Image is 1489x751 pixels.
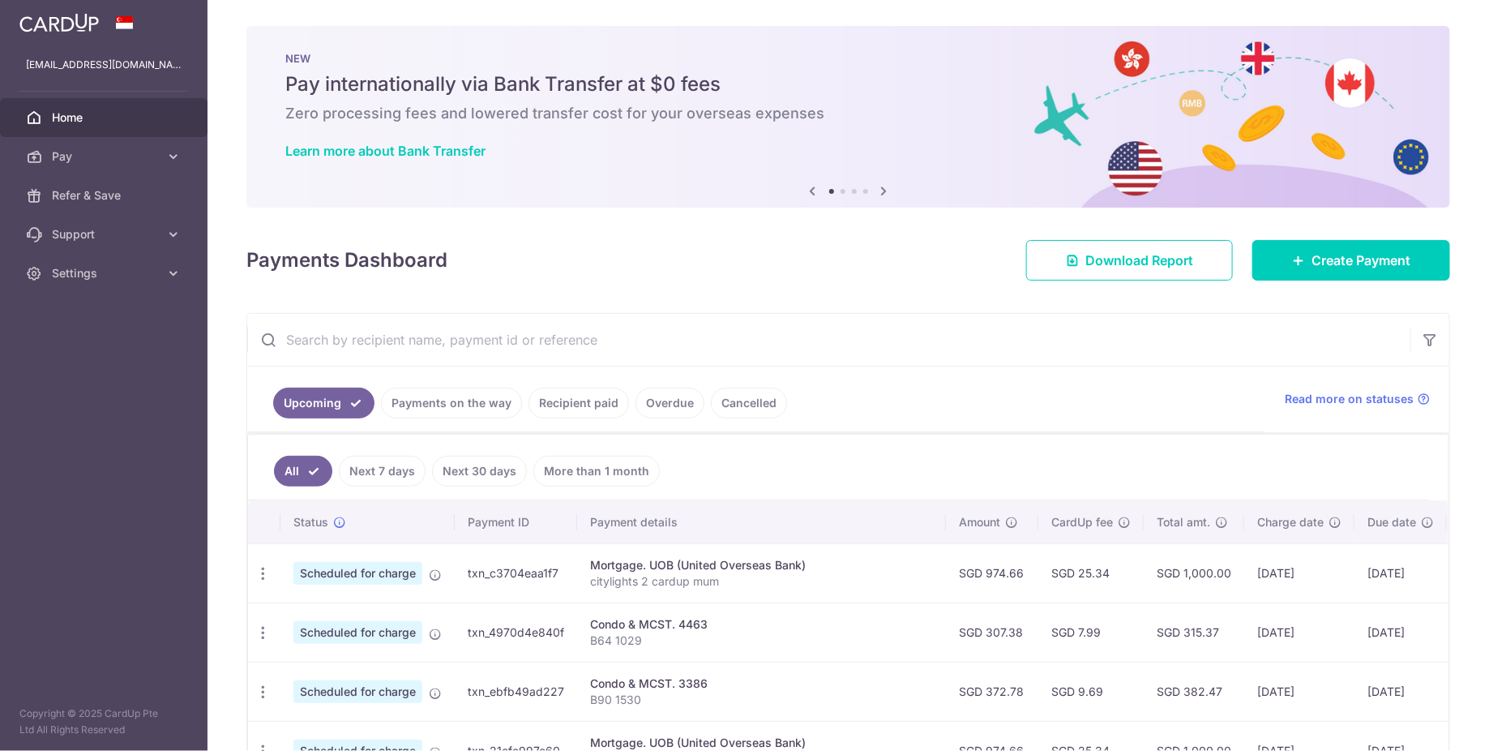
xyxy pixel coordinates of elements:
span: Support [52,226,159,242]
span: Amount [959,514,1000,530]
span: Pay [52,148,159,165]
span: CardUp fee [1051,514,1113,530]
p: B64 1029 [590,633,933,649]
th: Payment ID [455,501,577,543]
span: Download Report [1085,251,1193,270]
td: SGD 382.47 [1144,662,1244,721]
span: Total amt. [1157,514,1210,530]
td: txn_4970d4e840f [455,603,577,662]
img: CardUp [19,13,99,32]
p: citylights 2 cardup mum [590,573,933,590]
td: SGD 315.37 [1144,603,1244,662]
div: Mortgage. UOB (United Overseas Bank) [590,557,933,573]
td: [DATE] [1354,662,1447,721]
td: SGD 7.99 [1038,603,1144,662]
td: [DATE] [1244,662,1354,721]
div: Mortgage. UOB (United Overseas Bank) [590,735,933,751]
a: Next 30 days [432,456,527,487]
p: NEW [285,52,1411,65]
span: Scheduled for charge [293,680,422,703]
h4: Payments Dashboard [246,246,447,275]
a: More than 1 month [533,456,660,487]
p: [EMAIL_ADDRESS][DOMAIN_NAME] [26,57,182,73]
td: txn_c3704eaa1f7 [455,543,577,603]
a: Next 7 days [339,456,426,487]
span: Help [37,11,71,26]
td: SGD 25.34 [1038,543,1144,603]
td: SGD 974.66 [946,543,1038,603]
p: B90 1530 [590,692,933,708]
a: Recipient paid [528,388,629,418]
h5: Pay internationally via Bank Transfer at $0 fees [285,71,1411,97]
td: SGD 372.78 [946,662,1038,721]
div: Condo & MCST. 3386 [590,676,933,692]
a: Overdue [635,388,704,418]
span: Create Payment [1311,251,1410,270]
span: Scheduled for charge [293,621,422,644]
a: Download Report [1026,240,1233,281]
td: txn_ebfb49ad227 [455,662,577,721]
td: SGD 307.38 [946,603,1038,662]
span: Status [293,514,328,530]
span: Home [52,109,159,126]
a: Learn more about Bank Transfer [285,143,486,159]
a: Cancelled [711,388,787,418]
span: Settings [52,265,159,281]
a: Payments on the way [381,388,522,418]
td: SGD 9.69 [1038,662,1144,721]
th: Payment details [577,501,946,543]
span: Read more on statuses [1285,391,1414,407]
a: Read more on statuses [1285,391,1430,407]
td: SGD 1,000.00 [1144,543,1244,603]
td: [DATE] [1244,603,1354,662]
span: Charge date [1257,514,1324,530]
h6: Zero processing fees and lowered transfer cost for your overseas expenses [285,104,1411,123]
td: [DATE] [1354,543,1447,603]
span: Due date [1367,514,1416,530]
span: Scheduled for charge [293,562,422,585]
span: Refer & Save [52,187,159,204]
a: All [274,456,332,487]
a: Upcoming [273,388,374,418]
td: [DATE] [1354,603,1447,662]
img: Bank transfer banner [246,26,1450,208]
input: Search by recipient name, payment id or reference [247,314,1410,366]
td: [DATE] [1244,543,1354,603]
a: Create Payment [1252,240,1450,281]
div: Condo & MCST. 4463 [590,616,933,633]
